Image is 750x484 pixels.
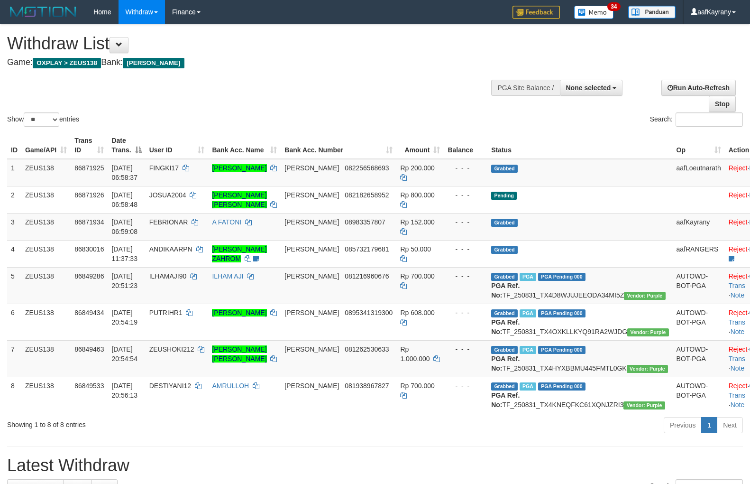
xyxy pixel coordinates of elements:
div: - - - [448,190,484,200]
td: 5 [7,267,21,304]
a: Reject [729,218,748,226]
th: Bank Acc. Name: activate to sort column ascending [208,132,281,159]
span: Pending [491,192,517,200]
td: aafKayrany [673,213,725,240]
td: TF_250831_TX4OXKLLKYQ91RA2WJDG [487,304,672,340]
span: [DATE] 20:56:13 [111,382,137,399]
img: panduan.png [628,6,676,19]
span: Grabbed [491,309,518,317]
a: AMRULLOH [212,382,249,390]
div: - - - [448,381,484,391]
span: Rp 608.000 [400,309,434,316]
span: [PERSON_NAME] [284,309,339,316]
span: [PERSON_NAME] [284,191,339,199]
span: Rp 700.000 [400,272,434,280]
span: PGA Pending [538,273,585,281]
b: PGA Ref. No: [491,391,520,409]
span: Rp 800.000 [400,191,434,199]
td: AUTOWD-BOT-PGA [673,267,725,304]
img: MOTION_logo.png [7,5,79,19]
span: 86871926 [74,191,104,199]
td: ZEUS138 [21,186,71,213]
span: [DATE] 20:54:19 [111,309,137,326]
a: Reject [729,164,748,172]
b: PGA Ref. No: [491,282,520,299]
a: 1 [701,417,717,433]
div: Showing 1 to 8 of 8 entries [7,416,305,429]
span: Rp 152.000 [400,218,434,226]
span: Vendor URL: https://trx4.1velocity.biz [627,365,668,373]
span: [DATE] 06:58:48 [111,191,137,208]
a: [PERSON_NAME] [PERSON_NAME] [212,191,266,208]
td: 4 [7,240,21,267]
a: ILHAM AJI [212,272,243,280]
span: [DATE] 20:54:54 [111,345,137,363]
span: Copy 081262530633 to clipboard [345,345,389,353]
span: 86871925 [74,164,104,172]
a: Note [731,401,745,409]
span: [PERSON_NAME] [284,382,339,390]
b: PGA Ref. No: [491,318,520,335]
a: Stop [709,96,736,112]
span: Copy 082182658952 to clipboard [345,191,389,199]
div: - - - [448,308,484,317]
a: A FATONI [212,218,241,226]
a: Note [731,291,745,299]
a: [PERSON_NAME] [PERSON_NAME] [212,345,266,363]
span: 86849533 [74,382,104,390]
span: 86849463 [74,345,104,353]
span: [DATE] 06:58:37 [111,164,137,181]
select: Showentries [24,112,59,127]
span: Grabbed [491,219,518,227]
span: [PERSON_NAME] [284,272,339,280]
td: 8 [7,377,21,413]
th: Amount: activate to sort column ascending [396,132,444,159]
td: ZEUS138 [21,240,71,267]
th: User ID: activate to sort column ascending [146,132,209,159]
span: ILHAMAJI90 [149,272,187,280]
span: PUTRIHR1 [149,309,183,316]
a: Reject [729,309,748,316]
div: - - - [448,217,484,227]
td: 3 [7,213,21,240]
td: AUTOWD-BOT-PGA [673,304,725,340]
span: Marked by aafRornrotha [520,346,536,354]
img: Feedback.jpg [512,6,560,19]
span: Marked by aafRornrotha [520,309,536,317]
span: [PERSON_NAME] [123,58,184,68]
div: PGA Site Balance / [491,80,559,96]
td: 2 [7,186,21,213]
span: Grabbed [491,346,518,354]
span: Rp 50.000 [400,245,431,253]
span: [PERSON_NAME] [284,245,339,253]
td: ZEUS138 [21,377,71,413]
span: Rp 700.000 [400,382,434,390]
span: [DATE] 11:37:33 [111,245,137,262]
th: Game/API: activate to sort column ascending [21,132,71,159]
td: ZEUS138 [21,159,71,186]
th: Date Trans.: activate to sort column descending [108,132,145,159]
td: TF_250831_TX4HYXBBMU445FMTL0GK [487,340,672,377]
a: [PERSON_NAME] [212,309,266,316]
th: Bank Acc. Number: activate to sort column ascending [281,132,396,159]
span: Grabbed [491,273,518,281]
span: 34 [607,2,620,11]
span: PGA Pending [538,382,585,391]
span: Grabbed [491,382,518,391]
span: ZEUSHOKI212 [149,345,194,353]
span: JOSUA2004 [149,191,186,199]
label: Show entries [7,112,79,127]
span: [DATE] 20:51:23 [111,272,137,289]
td: ZEUS138 [21,267,71,304]
span: [PERSON_NAME] [284,345,339,353]
b: PGA Ref. No: [491,355,520,372]
th: Balance [444,132,487,159]
span: Rp 200.000 [400,164,434,172]
span: Copy 085732179681 to clipboard [345,245,389,253]
a: [PERSON_NAME] [212,164,266,172]
span: Grabbed [491,165,518,173]
td: 7 [7,340,21,377]
a: Reject [729,245,748,253]
a: Note [731,364,745,372]
span: Vendor URL: https://trx4.1velocity.biz [624,292,665,300]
